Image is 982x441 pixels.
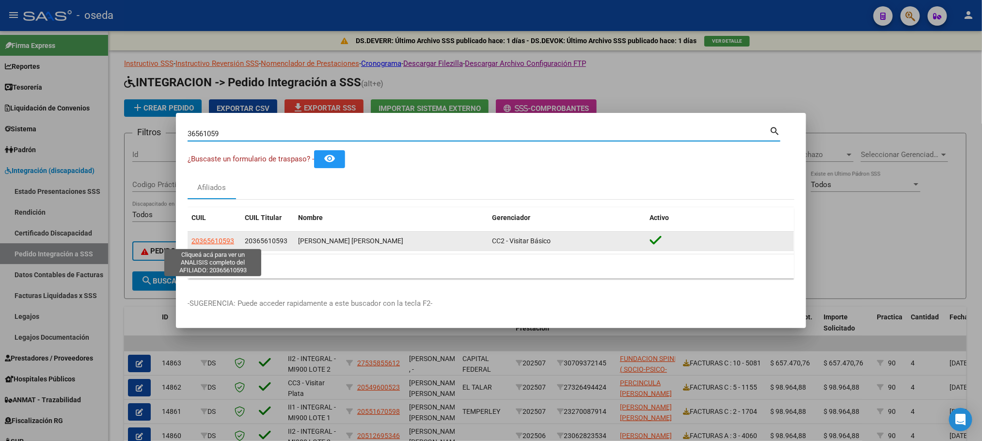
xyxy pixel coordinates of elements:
[245,237,287,245] span: 20365610593
[324,153,335,164] mat-icon: remove_red_eye
[188,298,794,309] p: -SUGERENCIA: Puede acceder rapidamente a este buscador con la tecla F2-
[492,237,551,245] span: CC2 - Visitar Básico
[191,214,206,221] span: CUIL
[188,207,241,228] datatable-header-cell: CUIL
[650,214,669,221] span: Activo
[646,207,794,228] datatable-header-cell: Activo
[949,408,972,431] div: Open Intercom Messenger
[298,214,323,221] span: Nombre
[769,125,780,136] mat-icon: search
[191,237,234,245] span: 20365610593
[245,214,282,221] span: CUIL Titular
[188,254,794,279] div: 1 total
[298,236,484,247] div: [PERSON_NAME] [PERSON_NAME]
[241,207,294,228] datatable-header-cell: CUIL Titular
[488,207,646,228] datatable-header-cell: Gerenciador
[492,214,530,221] span: Gerenciador
[198,182,226,193] div: Afiliados
[294,207,488,228] datatable-header-cell: Nombre
[188,155,314,163] span: ¿Buscaste un formulario de traspaso? -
